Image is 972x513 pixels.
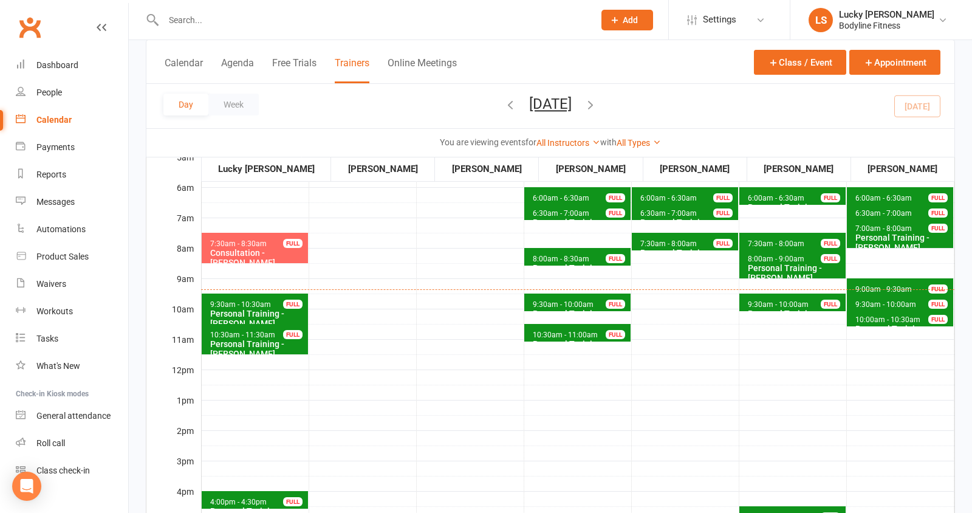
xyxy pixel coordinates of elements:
[855,233,951,252] div: Personal Training - [PERSON_NAME]
[713,208,733,218] div: FULL
[703,6,736,33] span: Settings
[36,170,66,179] div: Reports
[855,224,912,233] span: 7:00am - 8:00am
[15,12,45,43] a: Clubworx
[36,88,62,97] div: People
[16,353,128,380] a: What's New
[16,243,128,270] a: Product Sales
[532,331,598,339] span: 10:30am - 11:00am
[210,309,306,328] div: Personal Training - [PERSON_NAME]
[606,254,625,263] div: FULL
[532,209,590,218] span: 6:30am - 7:00am
[747,194,805,202] span: 6:00am - 6:30am
[36,306,73,316] div: Workouts
[754,50,846,75] button: Class / Event
[283,497,303,506] div: FULL
[36,60,78,70] div: Dashboard
[163,94,208,115] button: Day
[210,300,272,309] span: 9:30am - 10:30am
[640,218,736,237] div: Personal Training - [PERSON_NAME]
[928,284,948,294] div: FULL
[617,138,661,148] a: All Types
[855,315,921,324] span: 10:00am - 10:30am
[713,239,733,248] div: FULL
[332,162,434,176] div: [PERSON_NAME]
[146,363,201,394] div: 12pm
[747,300,809,309] span: 9:30am - 10:00am
[839,20,934,31] div: Bodyline Fitness
[821,254,840,263] div: FULL
[36,197,75,207] div: Messages
[36,279,66,289] div: Waivers
[36,115,72,125] div: Calendar
[36,334,58,343] div: Tasks
[16,298,128,325] a: Workouts
[532,309,628,328] div: Personal Training - [PERSON_NAME]
[532,339,628,368] div: Personal Training - [PERSON_NAME] [PERSON_NAME]
[821,239,840,248] div: FULL
[283,239,303,248] div: FULL
[16,52,128,79] a: Dashboard
[165,57,203,83] button: Calendar
[440,137,525,147] strong: You are viewing events
[821,193,840,202] div: FULL
[160,12,586,29] input: Search...
[839,9,934,20] div: Lucky [PERSON_NAME]
[146,242,201,272] div: 8am
[606,300,625,309] div: FULL
[606,330,625,339] div: FULL
[202,162,330,176] div: Lucky [PERSON_NAME]
[36,466,90,475] div: Class check-in
[16,106,128,134] a: Calendar
[529,95,572,112] button: [DATE]
[335,57,369,83] button: Trainers
[36,361,80,371] div: What's New
[16,188,128,216] a: Messages
[855,285,912,294] span: 9:00am - 9:30am
[210,248,306,267] div: Consultation - [PERSON_NAME]
[532,218,628,237] div: Personal Training - [PERSON_NAME]
[283,300,303,309] div: FULL
[644,162,746,176] div: [PERSON_NAME]
[539,162,642,176] div: [PERSON_NAME]
[210,498,267,506] span: 4:00pm - 4:30pm
[928,315,948,324] div: FULL
[221,57,254,83] button: Agenda
[436,162,538,176] div: [PERSON_NAME]
[36,252,89,261] div: Product Sales
[16,430,128,457] a: Roll call
[146,424,201,455] div: 2pm
[747,309,843,328] div: Personal Training - [PERSON_NAME]
[12,472,41,501] div: Open Intercom Messenger
[146,394,201,424] div: 1pm
[210,339,306,359] div: Personal Training - [PERSON_NAME]
[601,10,653,30] button: Add
[16,325,128,353] a: Tasks
[713,193,733,202] div: FULL
[16,270,128,298] a: Waivers
[821,300,840,309] div: FULL
[600,137,617,147] strong: with
[640,209,697,218] span: 6:30am - 7:00am
[928,224,948,233] div: FULL
[855,194,912,202] span: 6:00am - 6:30am
[210,239,267,248] span: 7:30am - 8:30am
[272,57,317,83] button: Free Trials
[640,194,697,202] span: 6:00am - 6:30am
[532,300,594,309] span: 9:30am - 10:00am
[606,193,625,202] div: FULL
[525,137,536,147] strong: for
[748,162,850,176] div: [PERSON_NAME]
[855,209,912,218] span: 6:30am - 7:00am
[146,212,201,242] div: 7am
[532,255,590,263] span: 8:00am - 8:30am
[208,94,259,115] button: Week
[852,162,954,176] div: [PERSON_NAME]
[536,138,600,148] a: All Instructors
[16,457,128,484] a: Class kiosk mode
[146,272,201,303] div: 9am
[747,239,805,248] span: 7:30am - 8:00am
[146,455,201,485] div: 3pm
[928,208,948,218] div: FULL
[388,57,457,83] button: Online Meetings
